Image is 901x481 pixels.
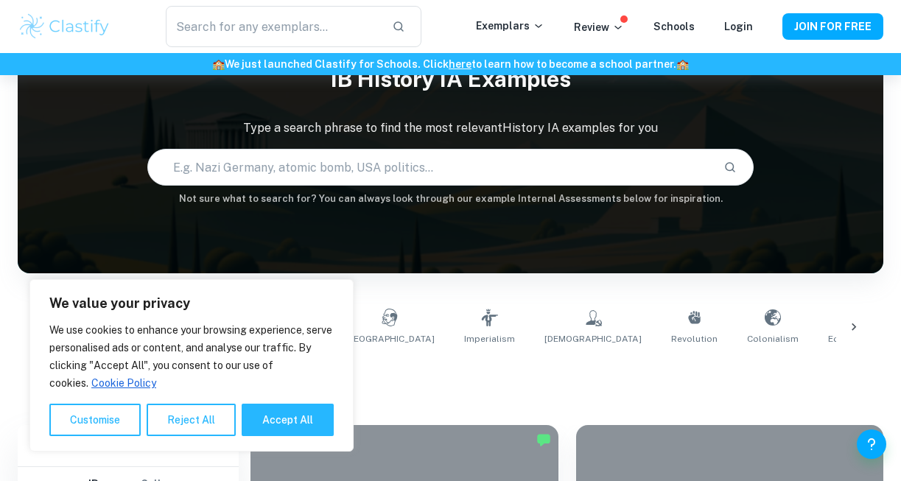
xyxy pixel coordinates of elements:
a: Schools [653,21,695,32]
p: Type a search phrase to find the most relevant History IA examples for you [18,119,883,137]
span: Economic Policy [828,332,899,345]
span: [GEOGRAPHIC_DATA] [344,332,435,345]
input: E.g. Nazi Germany, atomic bomb, USA politics... [148,147,712,188]
h1: IB History IA examples [18,57,883,102]
p: Review [574,19,624,35]
p: We value your privacy [49,295,334,312]
span: 🏫 [212,58,225,70]
p: We use cookies to enhance your browsing experience, serve personalised ads or content, and analys... [49,321,334,392]
button: Search [718,155,743,180]
a: here [449,58,471,70]
p: Exemplars [476,18,544,34]
img: Clastify logo [18,12,111,41]
h6: Filter exemplars [18,425,239,466]
img: Marked [536,432,551,447]
div: We value your privacy [29,279,354,452]
button: Customise [49,404,141,436]
h6: We just launched Clastify for Schools. Click to learn how to become a school partner. [3,56,898,72]
span: Colonialism [747,332,799,345]
a: Cookie Policy [91,376,157,390]
span: Imperialism [464,332,515,345]
input: Search for any exemplars... [166,6,380,47]
a: Login [724,21,753,32]
button: Accept All [242,404,334,436]
button: Help and Feedback [857,429,886,459]
h1: All History IA Examples [61,363,841,390]
span: Revolution [671,332,718,345]
button: JOIN FOR FREE [782,13,883,40]
span: [DEMOGRAPHIC_DATA] [544,332,642,345]
span: 🏫 [676,58,689,70]
button: Reject All [147,404,236,436]
h6: Not sure what to search for? You can always look through our example Internal Assessments below f... [18,192,883,206]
